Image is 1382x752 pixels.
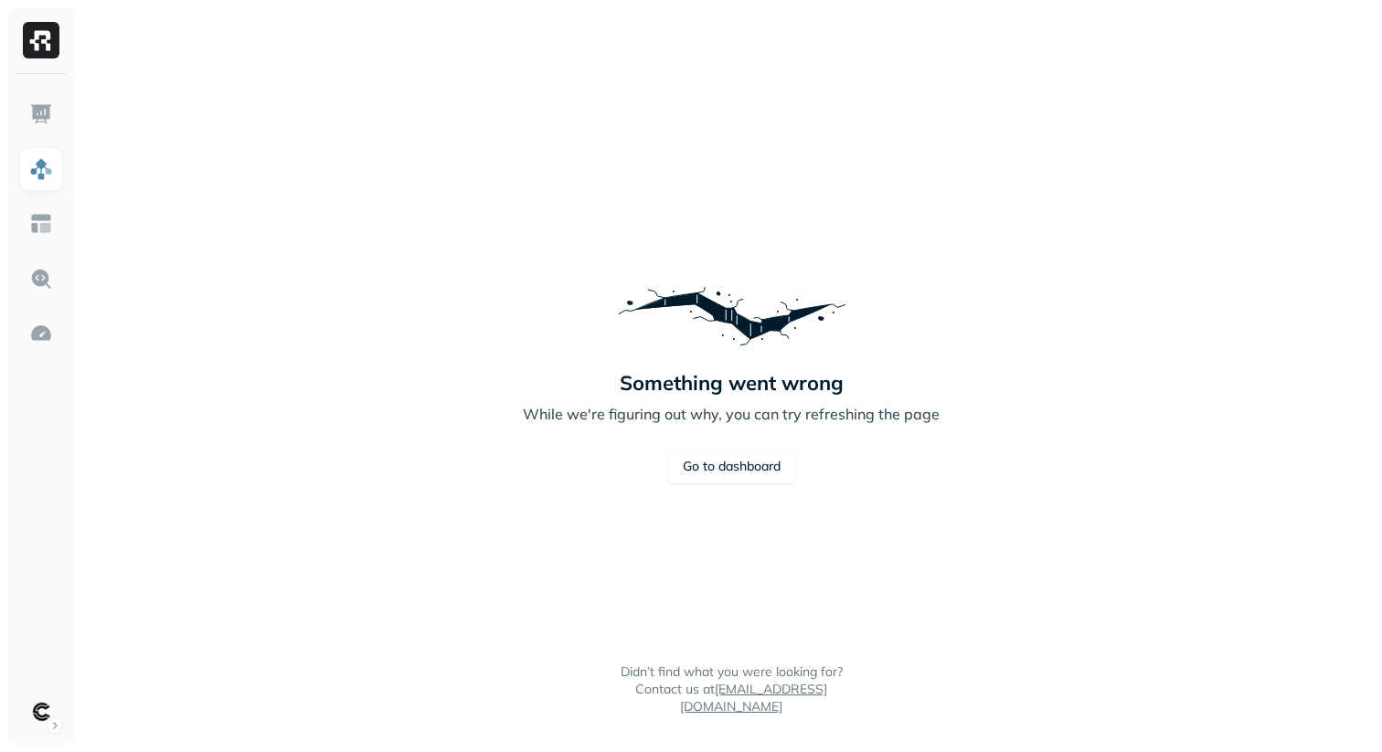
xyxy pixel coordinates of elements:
img: Assets [29,157,53,181]
img: Ryft [23,22,59,58]
a: [EMAIL_ADDRESS][DOMAIN_NAME] [680,681,827,715]
p: Something went wrong [620,370,844,396]
p: Didn’t find what you were looking for? Contact us at [617,663,845,715]
img: Clutch [28,699,54,725]
img: Error [612,270,850,361]
img: Optimization [29,322,53,345]
img: Dashboard [29,102,53,126]
p: While we're figuring out why, you can try refreshing the page [523,403,940,425]
img: Asset Explorer [29,212,53,236]
img: Query Explorer [29,267,53,291]
a: Go to dashboard [668,450,795,483]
